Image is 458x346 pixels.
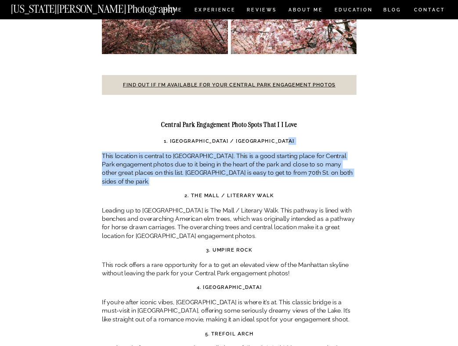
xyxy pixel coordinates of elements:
strong: 3. Umpire Rock [206,248,252,253]
strong: 2. The Mall / Literary Walk [184,193,274,198]
strong: Central Park Engagement Photo Spots That I I Love [161,121,297,129]
a: REVIEWS [247,7,275,14]
p: This location is central to [GEOGRAPHIC_DATA]. This is a good starting place for Central Park eng... [102,152,357,186]
p: If you’re after iconic vibes, [GEOGRAPHIC_DATA] is where it’s at. This classic bridge is a must-v... [102,299,357,324]
a: [US_STATE][PERSON_NAME] Photography [11,4,202,11]
strong: 4. [GEOGRAPHIC_DATA] [197,285,262,291]
a: Find out if I’m available for your Central Park engagement photos [123,82,335,88]
a: EDUCATION [334,7,374,14]
a: BLOG [383,7,402,14]
a: HOME [162,7,184,14]
p: This rock offers a rare opportunity for a to get an elevated view of the Manhattan skyline withou... [102,261,357,278]
a: ABOUT ME [288,7,323,14]
a: CONTACT [414,6,445,14]
strong: 1. [GEOGRAPHIC_DATA] / [GEOGRAPHIC_DATA] [164,138,295,144]
p: Leading up to [GEOGRAPHIC_DATA] is The Mall / Literary Walk. This pathway is lined with benches a... [102,206,357,241]
a: Experience [195,7,234,14]
strong: 5. Trefoil Arch [205,331,254,337]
